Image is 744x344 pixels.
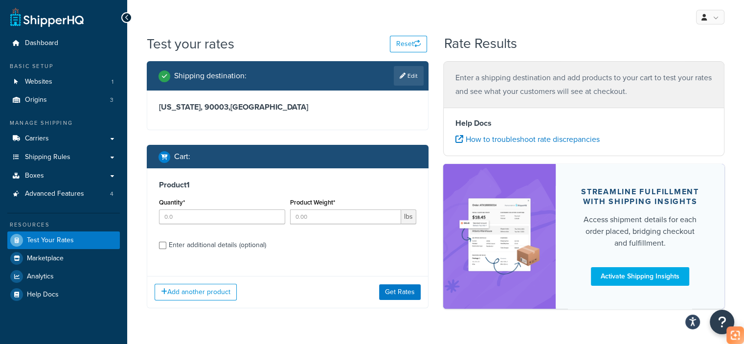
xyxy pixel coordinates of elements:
span: Help Docs [27,291,59,299]
input: 0.00 [290,209,401,224]
a: Advanced Features4 [7,185,120,203]
span: Websites [25,78,52,86]
h2: Cart : [174,152,190,161]
button: Reset [390,36,427,52]
a: Activate Shipping Insights [591,267,689,286]
h3: Product 1 [159,180,416,190]
h2: Rate Results [444,36,517,51]
a: Carriers [7,130,120,148]
div: Resources [7,221,120,229]
h4: Help Docs [455,117,713,129]
li: Advanced Features [7,185,120,203]
a: Shipping Rules [7,148,120,166]
button: Add another product [155,284,237,300]
a: Websites1 [7,73,120,91]
span: Analytics [27,273,54,281]
label: Quantity* [159,199,185,206]
div: Enter additional details (optional) [169,238,266,252]
a: Help Docs [7,286,120,303]
button: Open Resource Center [710,310,734,334]
span: Origins [25,96,47,104]
span: Marketplace [27,254,64,263]
a: How to troubleshoot rate discrepancies [455,134,600,145]
a: Edit [394,66,424,86]
span: lbs [401,209,416,224]
span: Shipping Rules [25,153,70,161]
div: Access shipment details for each order placed, bridging checkout and fulfillment. [579,214,701,249]
li: Websites [7,73,120,91]
label: Product Weight* [290,199,335,206]
div: Streamline Fulfillment with Shipping Insights [579,187,701,206]
p: Enter a shipping destination and add products to your cart to test your rates and see what your c... [455,71,713,98]
li: Origins [7,91,120,109]
button: Get Rates [379,284,421,300]
a: Origins3 [7,91,120,109]
h3: [US_STATE], 90003 , [GEOGRAPHIC_DATA] [159,102,416,112]
span: Carriers [25,135,49,143]
a: Test Your Rates [7,231,120,249]
a: Dashboard [7,34,120,52]
h2: Shipping destination : [174,71,247,80]
div: Manage Shipping [7,119,120,127]
img: feature-image-si-e24932ea9b9fcd0ff835db86be1ff8d589347e8876e1638d903ea230a36726be.png [458,179,541,294]
span: 3 [110,96,113,104]
input: Enter additional details (optional) [159,242,166,249]
a: Analytics [7,268,120,285]
h1: Test your rates [147,34,234,53]
span: 4 [110,190,113,198]
a: Marketplace [7,250,120,267]
span: Dashboard [25,39,58,47]
input: 0.0 [159,209,285,224]
span: Advanced Features [25,190,84,198]
span: 1 [112,78,113,86]
div: Basic Setup [7,62,120,70]
span: Boxes [25,172,44,180]
a: Boxes [7,167,120,185]
span: Test Your Rates [27,236,74,245]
